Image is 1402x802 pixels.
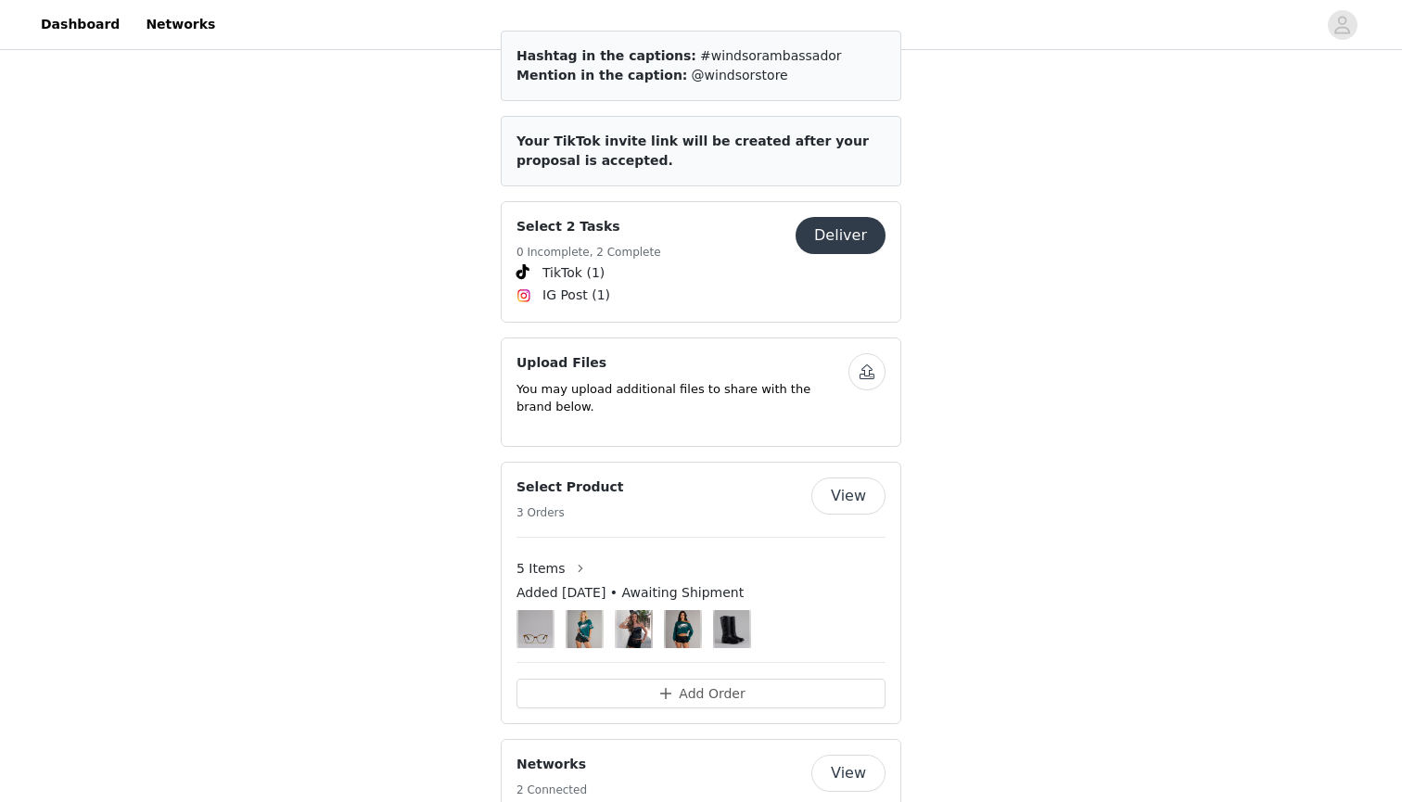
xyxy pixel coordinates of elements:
[30,4,131,45] a: Dashboard
[715,610,748,648] img: Totally Edgy Buckled Square Toe Boots
[516,755,587,774] h4: Networks
[516,68,687,83] span: Mention in the caption:
[542,263,605,283] span: TikTok (1)
[666,610,699,648] img: Ultra Game NFL Philadelphia Eagles Pull-Over Top
[516,559,566,579] span: 5 Items
[516,217,661,236] h4: Select 2 Tasks
[501,462,901,724] div: Select Product
[542,286,610,305] span: IG Post (1)
[516,504,624,521] h5: 3 Orders
[615,605,653,653] img: Image Background Blur
[811,755,886,792] button: View
[518,610,552,648] img: Smart Move Round Blue Light Glasses
[516,782,587,798] h5: 2 Connected
[516,353,848,373] h4: Upload Files
[516,380,848,416] p: You may upload additional files to share with the brand below.
[516,288,531,303] img: Instagram Icon
[811,477,886,515] button: View
[1333,10,1351,40] div: avatar
[516,583,744,603] span: Added [DATE] • Awaiting Shipment
[134,4,226,45] a: Networks
[516,605,554,653] img: Image Background Blur
[796,217,886,254] button: Deliver
[516,244,661,261] h5: 0 Incomplete, 2 Complete
[566,605,604,653] img: Image Background Blur
[700,48,842,63] span: #windsorambassador
[664,605,702,653] img: Image Background Blur
[713,605,751,653] img: Image Background Blur
[567,610,601,648] img: Ultra Game NFL Philadelphia Eagles Top
[617,610,650,648] img: Rockstar Vibes Studded Faux Leather Tube Top
[501,201,901,323] div: Select 2 Tasks
[516,679,886,708] button: Add Order
[516,477,624,497] h4: Select Product
[692,68,788,83] span: @windsorstore
[516,48,696,63] span: Hashtag in the captions:
[516,134,869,168] span: Your TikTok invite link will be created after your proposal is accepted.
